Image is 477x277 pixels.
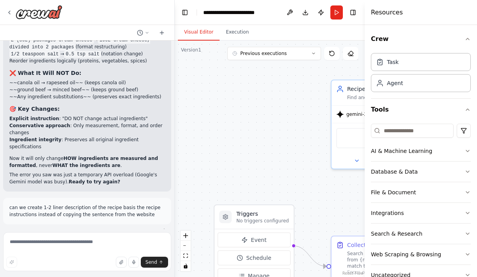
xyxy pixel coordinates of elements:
button: Execution [220,24,255,41]
button: Switch to previous chat [134,28,152,37]
button: Schedule [218,250,291,265]
div: Web Scraping & Browsing [371,250,441,258]
div: Collect Recipe URLs [347,241,401,249]
button: Integrations [371,203,471,223]
code: 16oz cream cheese, divided into 2 packages [9,37,150,51]
strong: WHAT the ingredients are [52,163,121,168]
button: Restore [140,226,171,237]
div: Recipe Collector [347,85,423,93]
button: Tools [371,99,471,121]
li: ~~Any ingredient substitutions~~ (preserves exact ingredients) [9,93,165,100]
code: 0.5 tsp salt [64,51,101,58]
li: : "DO NOT change actual ingredients" [9,115,165,122]
span: Send [145,259,157,265]
button: Search & Research [371,224,471,244]
button: toggle interactivity [181,261,191,271]
p: can we create 1-2 liner description of the recipe basis the recipe instructions instead of copyin... [9,204,165,218]
strong: Ready to try again? [69,179,120,185]
li: : Only measurement, format, and order changes [9,122,165,136]
button: Visual Editor [178,24,220,41]
li: : Preserves all original ingredient specifications [9,136,165,150]
div: React Flow controls [181,231,191,271]
strong: Conservative approach [9,123,70,128]
g: Edge from triggers to 0386279b-bc8e-43f7-9d7e-d64af812e905 [293,242,326,270]
button: Hide right sidebar [348,7,358,18]
h3: Triggers [236,210,289,218]
button: Database & Data [371,162,471,182]
button: Upload files [116,257,127,268]
li: Reorder ingredients logically (proteins, vegetables, spices) [9,57,165,64]
button: Improve this prompt [6,257,17,268]
button: Click to speak your automation idea [128,257,139,268]
p: No triggers configured [236,218,289,224]
button: AI & Machine Learning [371,141,471,161]
li: ~~ground beef → minced beef~~ (keeps ground beef) [9,86,165,93]
span: Previous executions [240,50,287,57]
button: Start a new chat [156,28,168,37]
span: gemini-2.5-flash [346,111,384,117]
button: Event [218,233,291,247]
div: Crew [371,50,471,98]
div: File & Document [371,188,416,196]
button: Previous executions [227,47,321,60]
div: Find and collect 1 recipe from {recipe_sources} based on {search_criteria}, ensuring diverse and ... [347,94,423,101]
p: The error you saw was just a temporary API overload (Google's Gemini model was busy). [9,171,165,185]
span: Event [251,236,266,244]
div: Database & Data [371,168,418,176]
div: Search and collect recipe URLs from {recipe_sources} that match the {search_criteria}. Focus on f... [347,250,423,275]
code: 1/2 teaspoon salt [9,51,60,58]
div: Recipe CollectorFind and collect 1 recipe from {recipe_sources} based on {search_criteria}, ensur... [331,80,428,169]
button: Send [141,257,168,268]
strong: 🎯 Key Changes: [9,106,60,112]
div: Version 1 [181,47,201,53]
button: Web Scraping & Browsing [371,244,471,265]
button: Hide left sidebar [179,7,190,18]
div: AI & Machine Learning [371,147,432,155]
a: React Flow attribution [342,271,364,275]
strong: HOW ingredients are measured and formatted [9,156,158,168]
h4: Resources [371,8,403,17]
p: Now it will only change , never . [9,155,165,169]
li: → (notation change) [9,50,165,57]
strong: ❌ What It Will NOT Do: [9,70,82,76]
button: zoom in [181,231,191,241]
strong: Explicit instruction [9,116,59,121]
div: Search & Research [371,230,422,238]
button: fit view [181,251,191,261]
strong: Ingredient integrity [9,137,62,142]
div: Integrations [371,209,404,217]
span: Schedule [246,254,271,262]
nav: breadcrumb [203,9,271,16]
button: File & Document [371,182,471,202]
li: ~~canola oil → rapeseed oil~~ (keeps canola oil) [9,79,165,86]
div: Task [387,58,399,66]
img: Logo [16,5,62,19]
li: → (format restructuring) [9,36,165,50]
div: Agent [387,79,403,87]
button: zoom out [181,241,191,251]
button: Crew [371,28,471,50]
